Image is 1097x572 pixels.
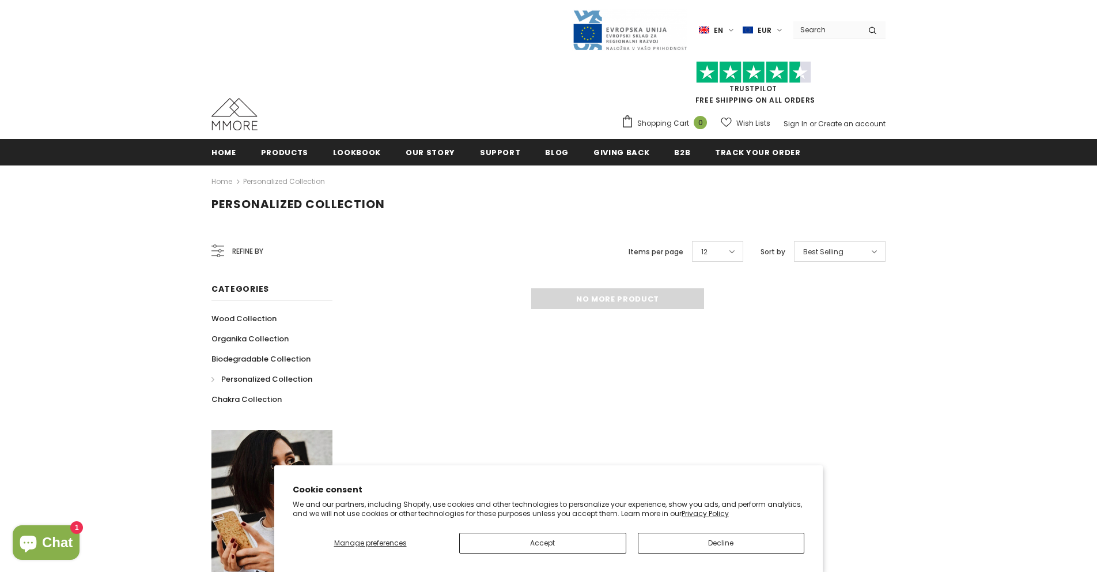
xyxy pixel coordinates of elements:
[480,147,521,158] span: support
[621,66,886,105] span: FREE SHIPPING ON ALL ORDERS
[696,61,811,84] img: Trust Pilot Stars
[334,538,407,548] span: Manage preferences
[333,147,381,158] span: Lookbook
[721,113,770,133] a: Wish Lists
[761,246,785,258] label: Sort by
[736,118,770,129] span: Wish Lists
[674,147,690,158] span: B2B
[211,283,269,295] span: Categories
[406,147,455,158] span: Our Story
[758,25,771,36] span: EUR
[221,374,312,385] span: Personalized Collection
[211,175,232,189] a: Home
[261,139,308,165] a: Products
[459,533,626,554] button: Accept
[715,147,800,158] span: Track your order
[211,98,258,130] img: MMORE Cases
[629,246,683,258] label: Items per page
[261,147,308,158] span: Products
[211,333,289,344] span: Organika Collection
[293,484,804,496] h2: Cookie consent
[211,329,289,349] a: Organika Collection
[406,139,455,165] a: Our Story
[694,116,707,129] span: 0
[809,119,816,129] span: or
[211,349,311,369] a: Biodegradable Collection
[572,9,687,51] img: Javni Razpis
[243,176,325,186] a: Personalized Collection
[593,139,649,165] a: Giving back
[211,394,282,405] span: Chakra Collection
[211,308,277,329] a: Wood Collection
[714,25,723,36] span: en
[545,147,569,158] span: Blog
[682,509,729,518] a: Privacy Policy
[211,147,236,158] span: Home
[621,115,713,132] a: Shopping Cart 0
[818,119,886,129] a: Create an account
[701,246,708,258] span: 12
[480,139,521,165] a: support
[699,25,709,35] img: i-lang-1.png
[293,533,448,554] button: Manage preferences
[211,389,282,409] a: Chakra Collection
[637,118,689,129] span: Shopping Cart
[211,313,277,324] span: Wood Collection
[9,525,83,563] inbox-online-store-chat: Shopify online store chat
[211,196,385,212] span: Personalized Collection
[803,246,843,258] span: Best Selling
[545,139,569,165] a: Blog
[793,21,860,38] input: Search Site
[784,119,808,129] a: Sign In
[593,147,649,158] span: Giving back
[333,139,381,165] a: Lookbook
[211,353,311,364] span: Biodegradable Collection
[674,139,690,165] a: B2B
[211,139,236,165] a: Home
[232,245,263,258] span: Refine by
[638,533,805,554] button: Decline
[572,25,687,35] a: Javni Razpis
[211,369,312,389] a: Personalized Collection
[729,84,777,93] a: Trustpilot
[715,139,800,165] a: Track your order
[293,500,804,518] p: We and our partners, including Shopify, use cookies and other technologies to personalize your ex...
